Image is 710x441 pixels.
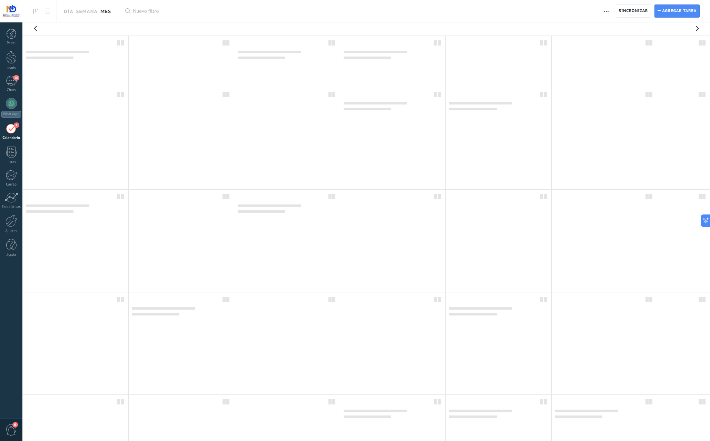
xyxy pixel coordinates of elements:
div: Leads [1,66,21,70]
div: Calendario [1,136,21,140]
span: Agregar tarea [662,5,697,17]
button: Sincronizar [616,4,651,18]
div: Ayuda [1,253,21,258]
div: Correo [1,182,21,187]
div: Listas [1,160,21,164]
span: 1 [14,122,19,128]
div: Chats [1,88,21,92]
button: Agregar tarea [654,4,700,18]
span: Sincronizar [619,9,648,13]
div: Ajustes [1,229,21,233]
div: WhatsApp [1,111,21,118]
a: To-do line [30,4,41,18]
span: 6 [12,422,18,428]
a: To-do list [41,4,53,18]
button: Más [601,4,611,18]
span: Nuevo filtro [133,8,590,14]
span: 16 [13,75,19,81]
div: Panel [1,41,21,46]
div: Estadísticas [1,205,21,209]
